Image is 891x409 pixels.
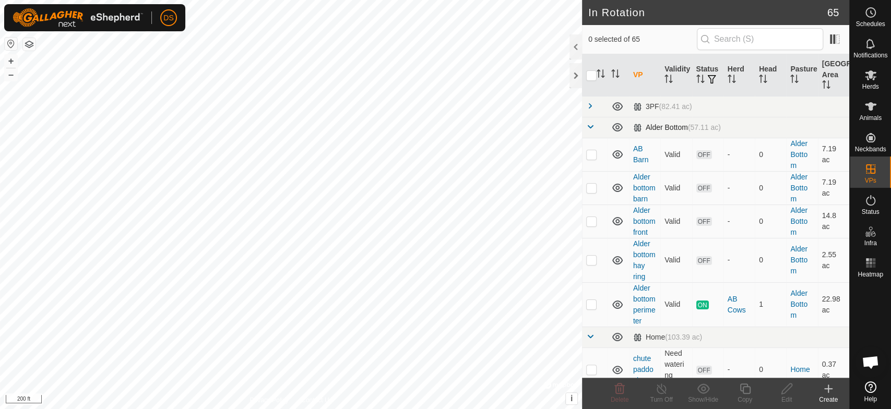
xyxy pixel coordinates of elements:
td: 0 [755,238,786,282]
td: 22.98 ac [818,282,849,327]
div: Turn Off [640,395,682,404]
div: - [728,183,751,194]
span: 0 selected of 65 [588,34,697,45]
span: OFF [696,150,712,159]
div: Edit [766,395,807,404]
span: Animals [859,115,882,121]
button: i [566,393,577,404]
a: Privacy Policy [250,395,289,405]
a: Alder Bottom [790,139,807,170]
td: 7.19 ac [818,138,849,171]
a: Alder bottom hay ring [633,239,656,281]
a: Open chat [855,346,886,378]
div: Create [807,395,849,404]
p-sorticon: Activate to sort [790,76,799,85]
p-sorticon: Activate to sort [664,76,673,85]
span: (82.41 ac) [659,102,692,111]
a: AB Barn [633,145,649,164]
th: Pasture [786,54,817,97]
a: Home [790,365,810,374]
span: OFF [696,256,712,265]
div: 3PF [633,102,692,111]
div: - [728,149,751,160]
th: VP [629,54,660,97]
span: OFF [696,184,712,193]
div: - [728,216,751,227]
td: 0 [755,171,786,204]
td: Valid [660,238,692,282]
span: DS [163,13,173,23]
td: Valid [660,204,692,238]
a: chute paddock [633,354,654,384]
td: 0 [755,204,786,238]
td: 0 [755,138,786,171]
span: Heatmap [858,271,883,278]
a: Help [850,377,891,406]
span: Help [864,396,877,402]
span: Infra [864,240,876,246]
div: AB Cows [728,294,751,316]
td: 14.8 ac [818,204,849,238]
div: - [728,364,751,375]
td: Valid [660,171,692,204]
a: Alder bottom front [633,206,656,236]
span: 65 [827,5,839,20]
td: 0 [755,347,786,392]
button: Map Layers [23,38,35,51]
th: Head [755,54,786,97]
th: Herd [723,54,755,97]
td: Valid [660,138,692,171]
span: OFF [696,366,712,375]
div: - [728,255,751,266]
th: Status [692,54,723,97]
a: Alder Bottom [790,245,807,275]
span: VPs [864,177,876,184]
img: Gallagher Logo [13,8,143,27]
td: 0.37 ac [818,347,849,392]
span: (57.11 ac) [688,123,721,131]
div: Copy [724,395,766,404]
a: Alder Bottom [790,206,807,236]
button: Reset Map [5,38,17,50]
th: [GEOGRAPHIC_DATA] Area [818,54,849,97]
td: Need watering point [660,347,692,392]
p-sorticon: Activate to sort [696,76,705,85]
span: Neckbands [854,146,886,152]
p-sorticon: Activate to sort [822,82,830,90]
td: Valid [660,282,692,327]
input: Search (S) [697,28,823,50]
span: Herds [862,83,878,90]
span: Delete [611,396,629,403]
span: OFF [696,217,712,226]
button: + [5,55,17,67]
td: 7.19 ac [818,171,849,204]
p-sorticon: Activate to sort [611,71,620,79]
span: Status [861,209,879,215]
button: – [5,68,17,81]
span: i [571,394,573,403]
td: 1 [755,282,786,327]
p-sorticon: Activate to sort [728,76,736,85]
h2: In Rotation [588,6,827,19]
div: Alder Bottom [633,123,721,132]
span: ON [696,300,709,309]
p-sorticon: Activate to sort [759,76,767,85]
a: Contact Us [301,395,332,405]
span: Notifications [853,52,887,58]
th: Validity [660,54,692,97]
p-sorticon: Activate to sort [597,71,605,79]
div: Show/Hide [682,395,724,404]
a: Alder bottom barn [633,173,656,203]
div: Home [633,333,702,342]
a: Alder Bottom [790,173,807,203]
span: Schedules [856,21,885,27]
td: 2.55 ac [818,238,849,282]
a: Alder bottom perimeter [633,284,656,325]
a: Alder Bottom [790,289,807,319]
span: (103.39 ac) [665,333,702,341]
